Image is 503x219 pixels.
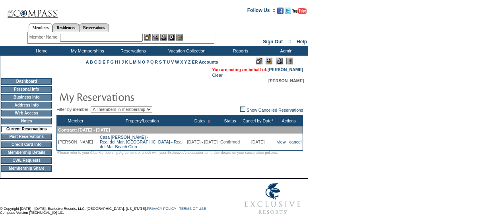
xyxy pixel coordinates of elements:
a: S [159,60,162,64]
img: View [152,34,159,41]
a: E [103,60,105,64]
span: :: [288,39,291,45]
td: Current Reservations [1,126,52,132]
a: U [167,60,170,64]
a: PRIVACY POLICY [147,207,176,211]
a: Residences [52,23,79,32]
a: M [133,60,136,64]
a: K [125,60,128,64]
td: Vacation Collection [155,46,217,56]
img: pgTtlMyReservations.gif [59,89,218,105]
td: [PERSON_NAME] [57,134,94,151]
a: B [90,60,93,64]
a: Member [68,118,84,123]
td: Admin [262,46,308,56]
td: Reports [217,46,262,56]
a: L [129,60,132,64]
span: [PERSON_NAME] [268,78,304,83]
a: Reservations [79,23,109,32]
a: Z [188,60,191,64]
td: Past Reservations [1,134,52,140]
img: b_edit.gif [144,34,151,41]
img: chk_off.JPG [240,107,245,112]
td: Membership Share [1,165,52,172]
a: Y [184,60,187,64]
a: Follow us on Twitter [285,10,291,15]
img: Ascending [206,120,211,123]
img: Subscribe to our YouTube Channel [292,8,307,14]
a: G [111,60,114,64]
td: Business Info [1,94,52,101]
img: Log Concern/Member Elevation [286,58,293,64]
td: Confirmed [219,134,241,151]
img: Impersonate [276,58,283,64]
a: N [138,60,141,64]
a: H [115,60,118,64]
a: F [107,60,109,64]
td: Reservations [109,46,155,56]
td: [DATE] - [DATE] [186,134,219,151]
a: Become our fan on Facebook [277,10,284,15]
a: Members [29,23,53,32]
img: Edit Mode [256,58,262,64]
a: D [98,60,101,64]
a: J [121,60,124,64]
img: View Mode [266,58,272,64]
a: Dates [194,118,206,123]
span: Filter by member: [56,107,89,112]
td: [DATE] [241,134,275,151]
a: cancel [289,140,302,144]
a: R [155,60,158,64]
a: Cancel by Date* [243,118,273,123]
a: Subscribe to our YouTube Channel [292,10,307,15]
a: X [180,60,183,64]
td: Credit Card Info [1,141,52,148]
a: Clear [212,73,222,78]
img: Follow us on Twitter [285,8,291,14]
a: V [171,60,174,64]
td: My Memberships [64,46,109,56]
a: Show Cancelled Reservations [240,108,303,112]
a: Q [150,60,153,64]
a: C [94,60,97,64]
td: Address Info [1,102,52,109]
a: A [86,60,89,64]
a: O [142,60,145,64]
a: W [175,60,179,64]
img: Become our fan on Facebook [277,8,284,14]
a: Status [224,118,236,123]
img: Exclusive Resorts [237,179,308,219]
img: Compass Home [7,2,58,18]
a: T [163,60,166,64]
td: Notes [1,118,52,124]
span: You are acting on behalf of: [212,67,303,72]
td: Follow Us :: [247,7,276,16]
a: ER Accounts [192,60,218,64]
img: Impersonate [160,34,167,41]
a: [PERSON_NAME] [268,67,303,72]
a: view [277,140,285,144]
td: Membership Details [1,149,52,156]
a: I [119,60,120,64]
td: Home [18,46,64,56]
a: Property/Location [126,118,159,123]
span: *Please refer to your Club Membership Agreement or check with your Exclusive Ambassador for furth... [56,151,278,155]
a: P [146,60,149,64]
a: Casa [PERSON_NAME] -Real del Mar, [GEOGRAPHIC_DATA] - Real del Mar Beach Club [100,135,183,149]
img: Reservations [168,34,175,41]
th: Actions [275,115,303,127]
td: Personal Info [1,86,52,93]
a: Help [297,39,307,45]
img: b_calculator.gif [176,34,183,41]
td: Web Access [1,110,52,116]
div: Member Name: [29,34,60,41]
td: Dashboard [1,78,52,85]
span: Contract: [DATE] - [DATE] [58,128,110,132]
a: Sign Out [263,39,283,45]
a: TERMS OF USE [179,207,206,211]
td: CWL Requests [1,157,52,164]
